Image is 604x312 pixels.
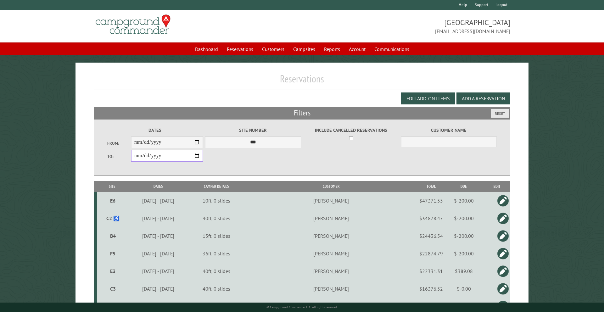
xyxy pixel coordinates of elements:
[401,127,497,134] label: Customer Name
[189,280,243,298] td: 40ft, 0 slides
[303,127,399,134] label: Include Cancelled Reservations
[107,153,131,159] label: To:
[189,262,243,280] td: 40ft, 0 slides
[99,268,126,274] div: E3
[94,107,511,119] h2: Filters
[345,43,369,55] a: Account
[223,43,257,55] a: Reservations
[444,280,484,298] td: $-0.00
[191,43,222,55] a: Dashboard
[244,280,418,298] td: [PERSON_NAME]
[418,209,444,227] td: $34878.47
[484,181,511,192] th: Edit
[244,181,418,192] th: Customer
[371,43,413,55] a: Communications
[244,192,418,209] td: [PERSON_NAME]
[128,215,188,221] div: [DATE] - [DATE]
[107,140,131,146] label: From:
[444,245,484,262] td: $-200.00
[128,268,188,274] div: [DATE] - [DATE]
[444,209,484,227] td: $-200.00
[244,227,418,245] td: [PERSON_NAME]
[94,73,511,90] h1: Reservations
[401,92,455,104] button: Edit Add-on Items
[189,192,243,209] td: 10ft, 0 slides
[320,43,344,55] a: Reports
[99,233,126,239] div: B4
[302,17,510,35] span: [GEOGRAPHIC_DATA] [EMAIL_ADDRESS][DOMAIN_NAME]
[189,245,243,262] td: 36ft, 0 slides
[244,245,418,262] td: [PERSON_NAME]
[258,43,288,55] a: Customers
[94,12,172,37] img: Campground Commander
[99,286,126,292] div: C3
[444,181,484,192] th: Due
[128,233,188,239] div: [DATE] - [DATE]
[418,181,444,192] th: Total
[444,262,484,280] td: $389.08
[99,215,126,221] div: C2 ♿
[418,262,444,280] td: $22331.31
[128,250,188,257] div: [DATE] - [DATE]
[418,192,444,209] td: $47371.55
[418,227,444,245] td: $24436.54
[244,262,418,280] td: [PERSON_NAME]
[99,198,126,204] div: E6
[189,227,243,245] td: 15ft, 0 slides
[205,127,301,134] label: Site Number
[444,192,484,209] td: $-200.00
[491,109,509,118] button: Reset
[127,181,190,192] th: Dates
[107,127,203,134] label: Dates
[97,181,127,192] th: Site
[266,305,338,309] small: © Campground Commander LLC. All rights reserved.
[289,43,319,55] a: Campsites
[418,245,444,262] td: $22874.79
[418,280,444,298] td: $16376.52
[128,198,188,204] div: [DATE] - [DATE]
[128,286,188,292] div: [DATE] - [DATE]
[189,181,243,192] th: Camper Details
[244,209,418,227] td: [PERSON_NAME]
[456,92,510,104] button: Add a Reservation
[189,209,243,227] td: 40ft, 0 slides
[99,250,126,257] div: F5
[444,227,484,245] td: $-200.00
